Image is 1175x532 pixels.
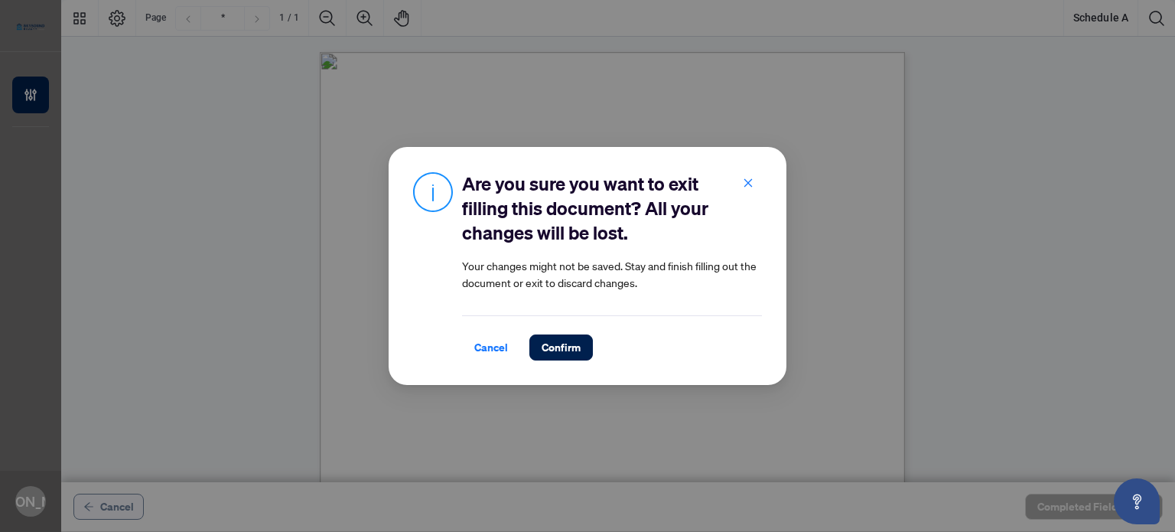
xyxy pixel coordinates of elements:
button: Confirm [529,335,593,361]
article: Your changes might not be saved. Stay and finish filling out the document or exit to discard chan... [462,257,762,291]
span: close [743,178,753,188]
h2: Are you sure you want to exit filling this document? All your changes will be lost. [462,171,762,245]
span: Confirm [542,335,581,360]
span: Cancel [474,335,508,360]
button: Cancel [462,335,520,361]
button: Open asap [1114,478,1160,524]
img: Info Icon [413,171,453,212]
